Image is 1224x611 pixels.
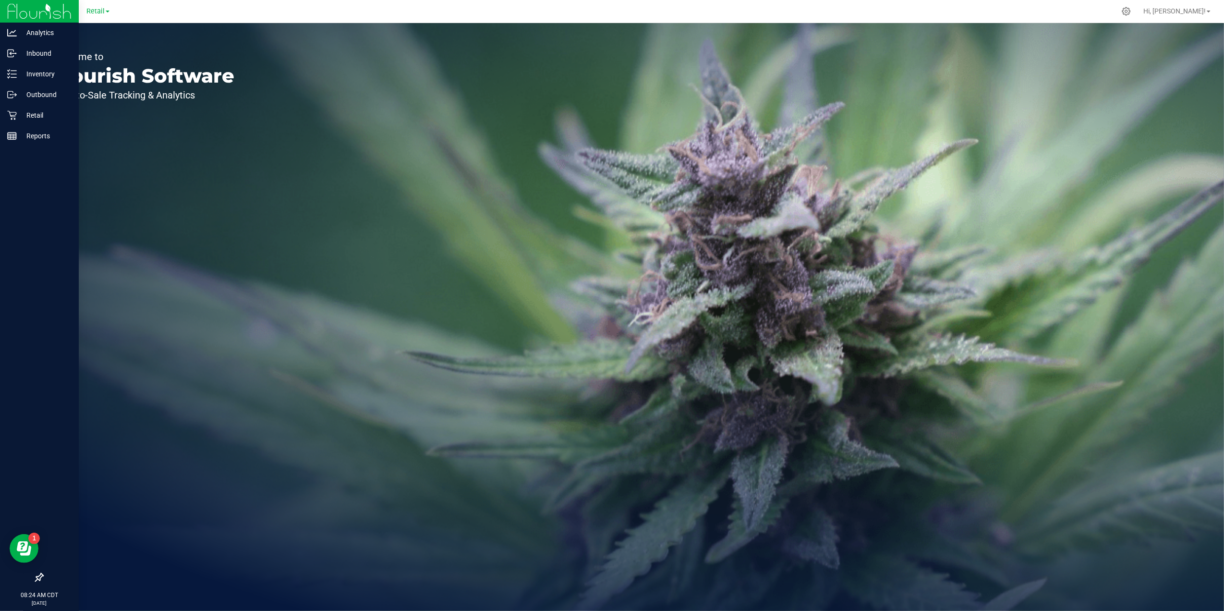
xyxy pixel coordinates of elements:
[7,28,17,37] inline-svg: Analytics
[1120,7,1132,16] div: Manage settings
[7,131,17,141] inline-svg: Reports
[7,90,17,99] inline-svg: Outbound
[52,90,234,100] p: Seed-to-Sale Tracking & Analytics
[17,27,74,38] p: Analytics
[17,89,74,100] p: Outbound
[17,48,74,59] p: Inbound
[7,69,17,79] inline-svg: Inventory
[28,533,40,544] iframe: Resource center unread badge
[52,66,234,86] p: Flourish Software
[52,52,234,61] p: Welcome to
[7,110,17,120] inline-svg: Retail
[4,599,74,607] p: [DATE]
[17,130,74,142] p: Reports
[17,110,74,121] p: Retail
[10,534,38,563] iframe: Resource center
[7,49,17,58] inline-svg: Inbound
[17,68,74,80] p: Inventory
[86,7,105,15] span: Retail
[1143,7,1206,15] span: Hi, [PERSON_NAME]!
[4,591,74,599] p: 08:24 AM CDT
